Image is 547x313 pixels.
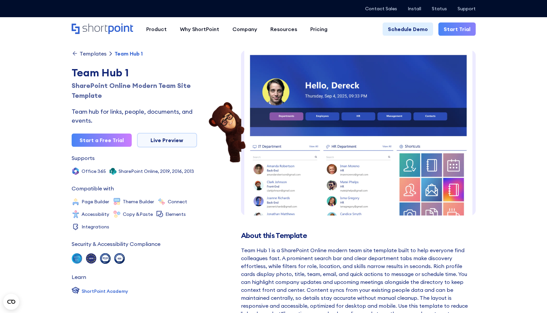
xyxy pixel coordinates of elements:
[514,281,547,313] iframe: Chat Widget
[72,23,133,35] a: Home
[304,22,334,36] a: Pricing
[72,186,114,191] div: Compatible with
[226,22,264,36] a: Company
[72,50,107,57] a: Templates
[180,25,219,33] div: Why ShortPoint
[72,107,197,125] div: Team hub for links, people, documents, and events.
[123,212,153,216] div: Copy &Paste
[72,286,128,296] a: ShortPoint Academy
[438,22,476,36] a: Start Trial
[72,81,197,100] h1: SharePoint Online Modern Team Site Template
[365,6,397,11] a: Contact Sales
[123,199,154,204] div: Theme Builder
[82,169,106,174] div: Office 365
[3,294,19,310] button: Open CMP widget
[310,25,327,33] div: Pricing
[82,288,128,295] div: ShortPoint Academy
[82,212,109,216] div: Accessibility
[72,134,132,147] a: Start a Free Trial
[241,231,476,240] h2: About this Template
[72,274,86,280] div: Learn
[137,133,197,147] a: Live Preview
[458,6,476,11] a: Support
[232,25,257,33] div: Company
[72,253,82,264] img: soc 2
[264,22,304,36] a: Resources
[168,199,187,204] div: Connect
[408,6,421,11] a: Install
[173,22,226,36] a: Why ShortPoint
[165,212,186,216] div: Elements
[432,6,447,11] a: Status
[72,155,95,161] div: Supports
[80,51,107,56] div: Templates
[72,65,197,81] div: Team Hub 1
[383,22,433,36] a: Schedule Demo
[82,224,109,229] div: Integrations
[270,25,297,33] div: Resources
[72,241,160,247] div: Security & Accessibility Compliance
[115,51,143,56] div: Team Hub 1
[140,22,173,36] a: Product
[146,25,167,33] div: Product
[119,169,194,174] div: SharePoint Online, 2019, 2016, 2013
[82,199,109,204] div: Page Builder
